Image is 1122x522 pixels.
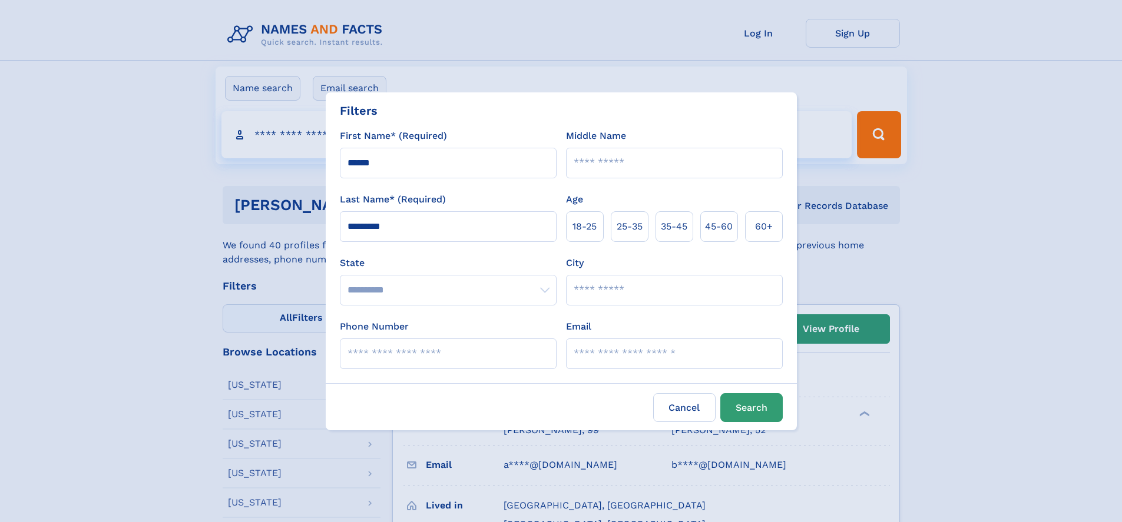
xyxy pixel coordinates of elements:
label: Email [566,320,591,334]
label: Middle Name [566,129,626,143]
span: 18‑25 [572,220,597,234]
label: State [340,256,557,270]
label: Age [566,192,583,207]
span: 35‑45 [661,220,687,234]
div: Filters [340,102,378,119]
label: Cancel [653,393,716,422]
label: Last Name* (Required) [340,192,446,207]
label: Phone Number [340,320,409,334]
span: 60+ [755,220,773,234]
label: First Name* (Required) [340,129,447,143]
label: City [566,256,584,270]
span: 45‑60 [705,220,733,234]
button: Search [720,393,783,422]
span: 25‑35 [617,220,643,234]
